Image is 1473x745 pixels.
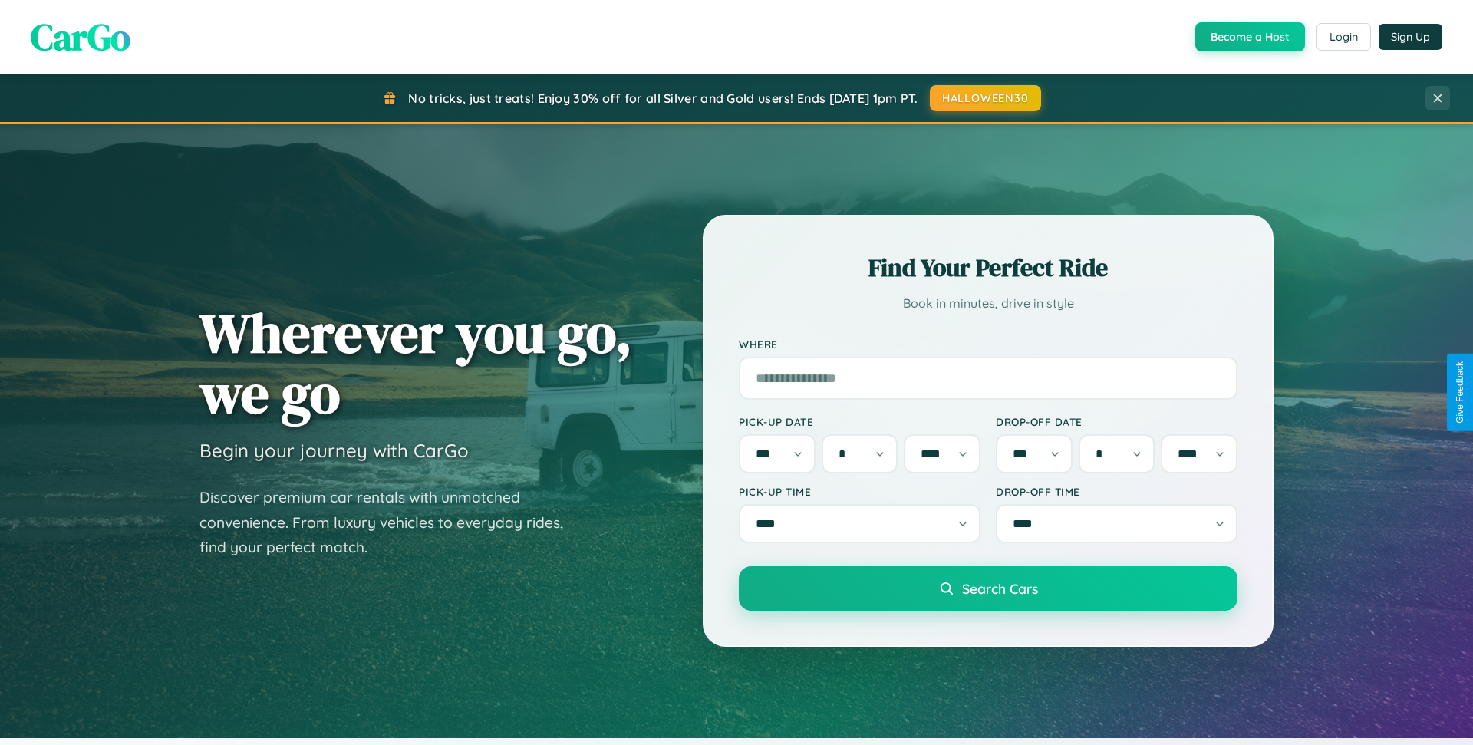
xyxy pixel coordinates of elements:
[739,566,1237,611] button: Search Cars
[739,251,1237,285] h2: Find Your Perfect Ride
[996,485,1237,498] label: Drop-off Time
[1455,361,1465,424] div: Give Feedback
[199,302,632,424] h1: Wherever you go, we go
[962,580,1038,597] span: Search Cars
[739,292,1237,315] p: Book in minutes, drive in style
[1316,23,1371,51] button: Login
[739,415,980,428] label: Pick-up Date
[930,85,1041,111] button: HALLOWEEN30
[996,415,1237,428] label: Drop-off Date
[199,439,469,462] h3: Begin your journey with CarGo
[739,338,1237,351] label: Where
[408,91,918,106] span: No tricks, just treats! Enjoy 30% off for all Silver and Gold users! Ends [DATE] 1pm PT.
[1195,22,1305,51] button: Become a Host
[31,12,130,62] span: CarGo
[1379,24,1442,50] button: Sign Up
[739,485,980,498] label: Pick-up Time
[199,485,583,560] p: Discover premium car rentals with unmatched convenience. From luxury vehicles to everyday rides, ...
